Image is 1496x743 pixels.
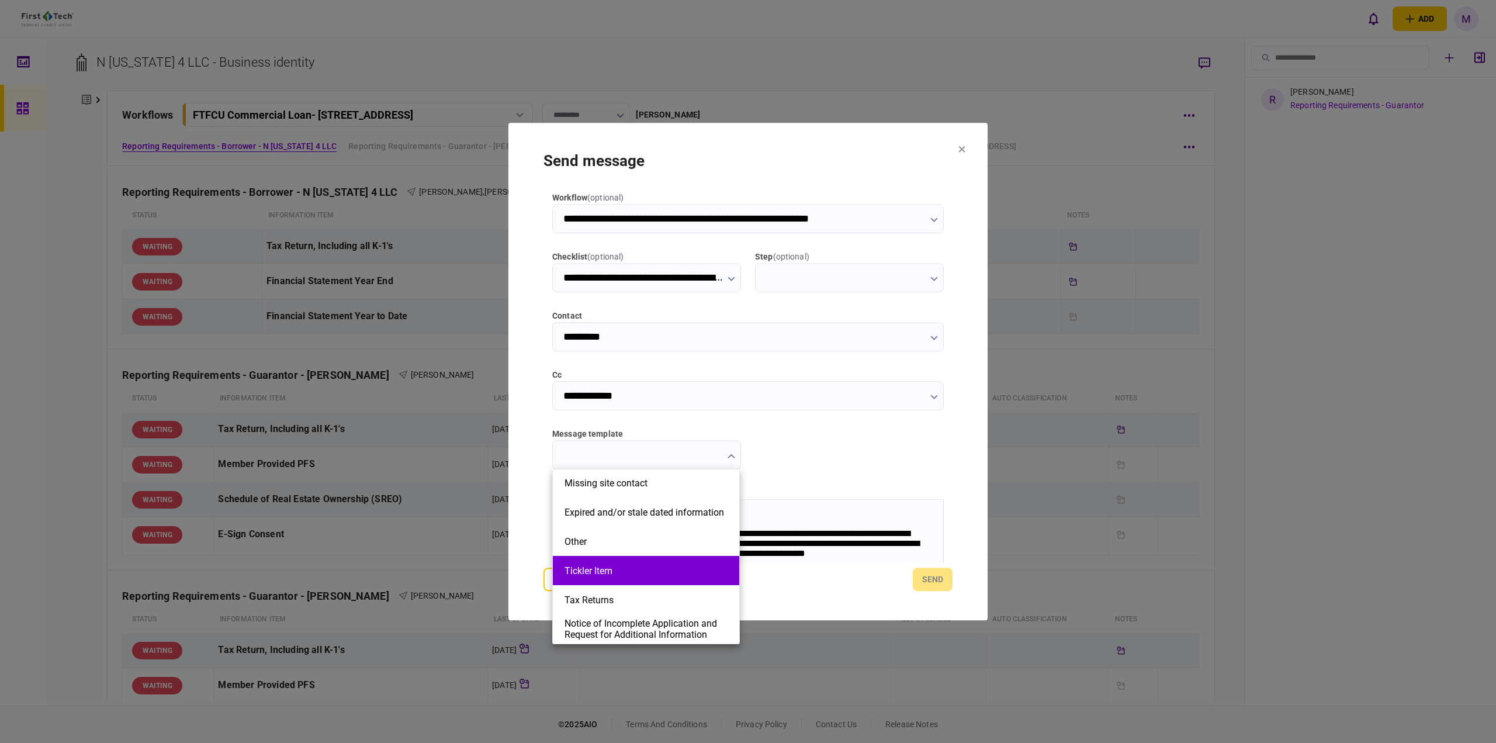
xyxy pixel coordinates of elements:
[565,478,728,489] button: Missing site contact
[565,565,728,576] button: Tickler Item
[565,536,728,547] button: Other
[565,618,728,640] button: Notice of Incomplete Application and Request for Additional Information
[565,507,728,518] button: Expired and/or stale dated information
[565,595,728,606] button: Tax Returns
